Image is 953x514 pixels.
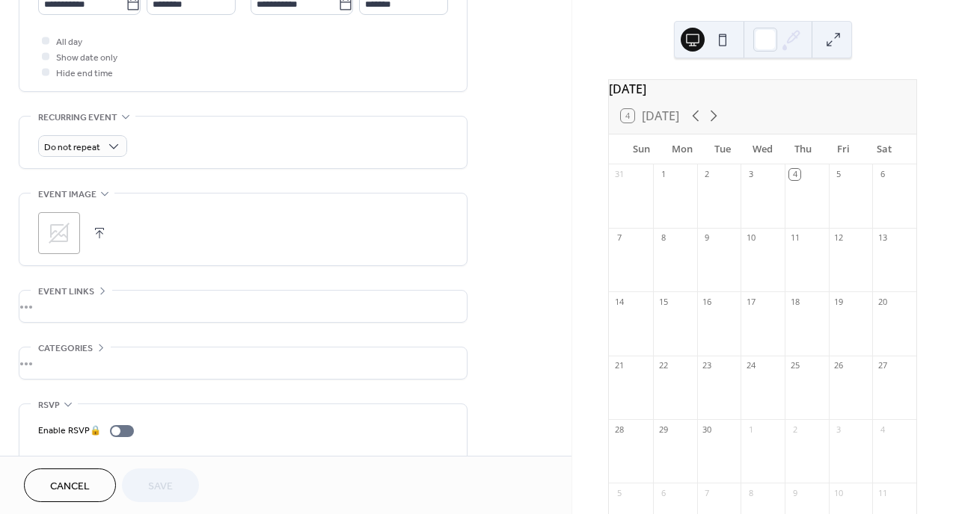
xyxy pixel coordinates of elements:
div: Thu [783,134,824,164]
div: ••• [19,347,467,379]
div: 10 [833,487,845,498]
span: RSVP [38,397,60,413]
div: 10 [745,232,756,244]
div: 7 [702,487,713,498]
span: Event image [38,187,96,202]
div: 5 [833,169,845,180]
div: 29 [658,424,669,435]
div: 1 [745,424,756,435]
div: 16 [702,296,713,307]
span: All day [56,34,82,50]
div: Fri [824,134,864,164]
div: 13 [877,232,888,244]
span: Show date only [56,50,117,66]
div: 19 [833,296,845,307]
div: Tue [702,134,743,164]
span: Hide end time [56,66,113,81]
div: 6 [658,487,669,498]
div: 1 [658,169,669,180]
div: 14 [613,296,625,307]
div: 8 [745,487,756,498]
div: 25 [789,360,800,371]
div: 17 [745,296,756,307]
div: 4 [789,169,800,180]
div: Sat [864,134,904,164]
div: 20 [877,296,888,307]
div: 22 [658,360,669,371]
div: 11 [877,487,888,498]
div: 11 [789,232,800,244]
div: ••• [19,291,467,322]
div: 15 [658,296,669,307]
div: 3 [833,424,845,435]
span: Do not repeat [44,139,100,156]
div: [DATE] [609,80,916,98]
div: 8 [658,232,669,244]
span: Categories [38,341,93,356]
div: 28 [613,424,625,435]
div: 30 [702,424,713,435]
div: 9 [702,232,713,244]
div: 5 [613,487,625,498]
span: Cancel [50,479,90,495]
div: 3 [745,169,756,180]
span: Event links [38,284,94,300]
div: 9 [789,487,800,498]
div: Sun [621,134,661,164]
div: 21 [613,360,625,371]
div: 4 [877,424,888,435]
button: Cancel [24,468,116,502]
div: 26 [833,360,845,371]
div: 7 [613,232,625,244]
div: 27 [877,360,888,371]
div: 23 [702,360,713,371]
div: ; [38,212,80,254]
span: Recurring event [38,110,117,126]
div: 31 [613,169,625,180]
div: 24 [745,360,756,371]
div: 2 [789,424,800,435]
div: 18 [789,296,800,307]
div: Mon [661,134,702,164]
div: Wed [743,134,783,164]
div: 2 [702,169,713,180]
div: 12 [833,232,845,244]
div: 6 [877,169,888,180]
